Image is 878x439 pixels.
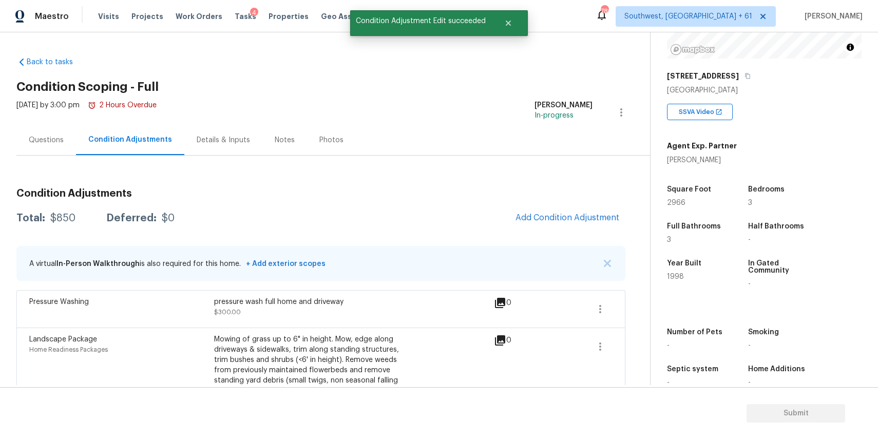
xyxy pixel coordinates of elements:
[29,336,97,343] span: Landscape Package
[98,11,119,22] span: Visits
[494,334,544,347] div: 0
[844,41,856,53] button: Toggle attribution
[491,13,525,33] button: Close
[243,260,326,268] span: + Add exterior scopes
[667,236,671,243] span: 3
[601,6,608,16] div: 780
[35,11,69,22] span: Maestro
[667,260,701,267] h5: Year Built
[350,10,491,32] span: Condition Adjustment Edit succeeded
[319,135,343,145] div: Photos
[214,297,399,307] div: pressure wash full home and driveway
[535,112,574,119] span: In-progress
[16,100,157,125] div: [DATE] by 3:00 pm
[748,280,751,288] span: -
[16,57,115,67] a: Back to tasks
[748,223,804,230] h5: Half Bathrooms
[667,85,862,96] div: [GEOGRAPHIC_DATA]
[197,135,250,145] div: Details & Inputs
[88,102,157,109] span: 2 Hours Overdue
[748,199,752,206] span: 3
[748,186,785,193] h5: Bedrooms
[748,379,751,386] span: -
[250,8,258,18] div: 4
[748,366,805,373] h5: Home Additions
[16,188,625,199] h3: Condition Adjustments
[667,342,670,349] span: -
[269,11,309,22] span: Properties
[667,223,721,230] h5: Full Bathrooms
[667,104,733,120] div: SSVA Video
[214,309,241,315] span: $300.00
[667,329,722,336] h5: Number of Pets
[748,329,779,336] h5: Smoking
[176,11,222,22] span: Work Orders
[56,260,140,268] span: In-Person Walkthrough
[29,135,64,145] div: Questions
[275,135,295,145] div: Notes
[235,13,256,20] span: Tasks
[743,71,752,81] button: Copy Address
[162,213,175,223] div: $0
[667,379,670,386] span: -
[29,259,326,269] p: A virtual is also required for this home.
[748,342,751,349] span: -
[29,298,89,306] span: Pressure Washing
[667,273,684,280] span: 1998
[16,213,45,223] div: Total:
[800,11,863,22] span: [PERSON_NAME]
[679,107,718,117] span: SSVA Video
[321,11,388,22] span: Geo Assignments
[16,82,650,92] h2: Condition Scoping - Full
[88,135,172,145] div: Condition Adjustments
[670,44,715,55] a: Mapbox homepage
[604,260,611,267] img: X Button Icon
[50,213,75,223] div: $850
[667,199,685,206] span: 2966
[516,213,619,222] span: Add Condition Adjustment
[509,207,625,228] button: Add Condition Adjustment
[602,258,613,269] button: X Button Icon
[29,347,108,353] span: Home Readiness Packages
[667,366,718,373] h5: Septic system
[847,42,853,53] span: Toggle attribution
[667,155,737,165] div: [PERSON_NAME]
[494,297,544,309] div: 0
[667,186,711,193] h5: Square Foot
[715,108,722,116] img: Open In New Icon
[214,334,399,406] div: Mowing of grass up to 6" in height. Mow, edge along driveways & sidewalks, trim along standing st...
[667,141,737,151] h5: Agent Exp. Partner
[667,71,739,81] h5: [STREET_ADDRESS]
[106,213,157,223] div: Deferred:
[748,236,751,243] span: -
[748,260,809,274] h5: In Gated Community
[131,11,163,22] span: Projects
[624,11,752,22] span: Southwest, [GEOGRAPHIC_DATA] + 61
[535,100,593,110] div: [PERSON_NAME]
